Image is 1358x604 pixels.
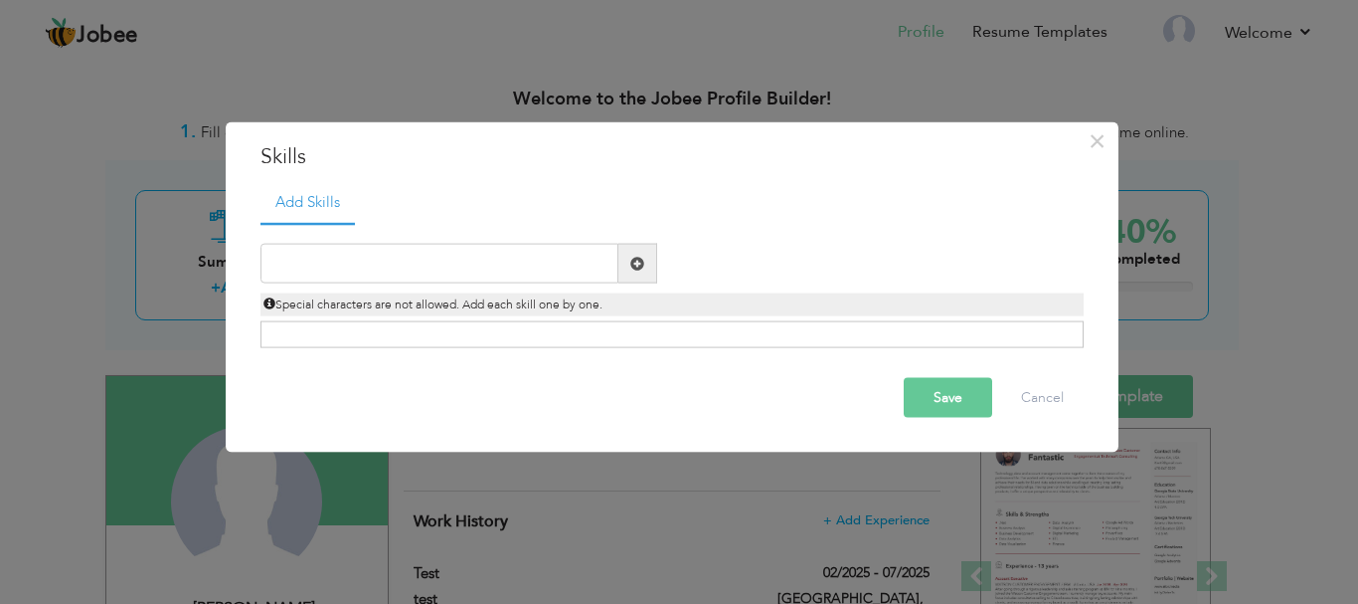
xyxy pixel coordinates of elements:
[904,378,992,418] button: Save
[1001,378,1084,418] button: Cancel
[260,141,1084,171] h3: Skills
[1089,122,1105,158] span: ×
[1082,124,1113,156] button: Close
[260,181,355,225] a: Add Skills
[263,297,602,312] span: Special characters are not allowed. Add each skill one by one.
